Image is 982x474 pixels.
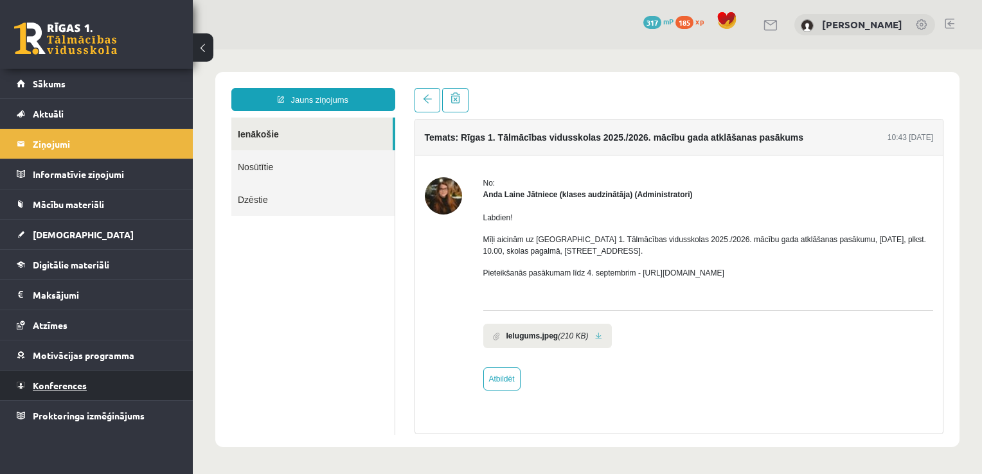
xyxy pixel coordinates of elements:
[33,349,134,361] span: Motivācijas programma
[33,319,67,331] span: Atzīmes
[643,16,674,26] a: 317 mP
[39,39,202,62] a: Jauns ziņojums
[643,16,661,29] span: 317
[17,129,177,159] a: Ziņojumi
[17,340,177,370] a: Motivācijas programma
[695,82,740,94] div: 10:43 [DATE]
[290,141,500,150] strong: Anda Laine Jātniece (klases audzinātāja) (Administratori)
[290,162,741,174] p: Labdien!
[232,128,269,165] img: Anda Laine Jātniece (klases audzinātāja)
[33,259,109,270] span: Digitālie materiāli
[290,218,741,229] p: Pieteikšanās pasākumam līdz 4. septembrim - [URL][DOMAIN_NAME]
[314,281,366,292] b: Ielugums.jpeg
[290,184,741,207] p: Mīļi aicinām uz [GEOGRAPHIC_DATA] 1. Tālmācības vidusskolas 2025./2026. mācību gada atklāšanas pa...
[695,16,704,26] span: xp
[17,159,177,189] a: Informatīvie ziņojumi
[232,83,611,93] h4: Temats: Rīgas 1. Tālmācības vidusskolas 2025./2026. mācību gada atklāšanas pasākums
[663,16,674,26] span: mP
[17,280,177,310] a: Maksājumi
[14,22,117,55] a: Rīgas 1. Tālmācības vidusskola
[801,19,814,32] img: Paula Grienvalde
[33,78,66,89] span: Sākums
[822,18,902,31] a: [PERSON_NAME]
[17,69,177,98] a: Sākums
[39,101,202,134] a: Nosūtītie
[17,401,177,430] a: Proktoringa izmēģinājums
[17,250,177,279] a: Digitālie materiāli
[33,380,87,391] span: Konferences
[33,410,145,421] span: Proktoringa izmēģinājums
[675,16,710,26] a: 185 xp
[39,134,202,166] a: Dzēstie
[365,281,395,292] i: (210 KB)
[17,371,177,400] a: Konferences
[675,16,693,29] span: 185
[17,189,177,219] a: Mācību materiāli
[33,229,134,240] span: [DEMOGRAPHIC_DATA]
[33,108,64,119] span: Aktuāli
[17,99,177,128] a: Aktuāli
[290,318,328,341] a: Atbildēt
[17,220,177,249] a: [DEMOGRAPHIC_DATA]
[290,128,741,139] div: No:
[33,280,177,310] legend: Maksājumi
[17,310,177,340] a: Atzīmes
[33,198,104,210] span: Mācību materiāli
[33,129,177,159] legend: Ziņojumi
[39,68,200,101] a: Ienākošie
[33,159,177,189] legend: Informatīvie ziņojumi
